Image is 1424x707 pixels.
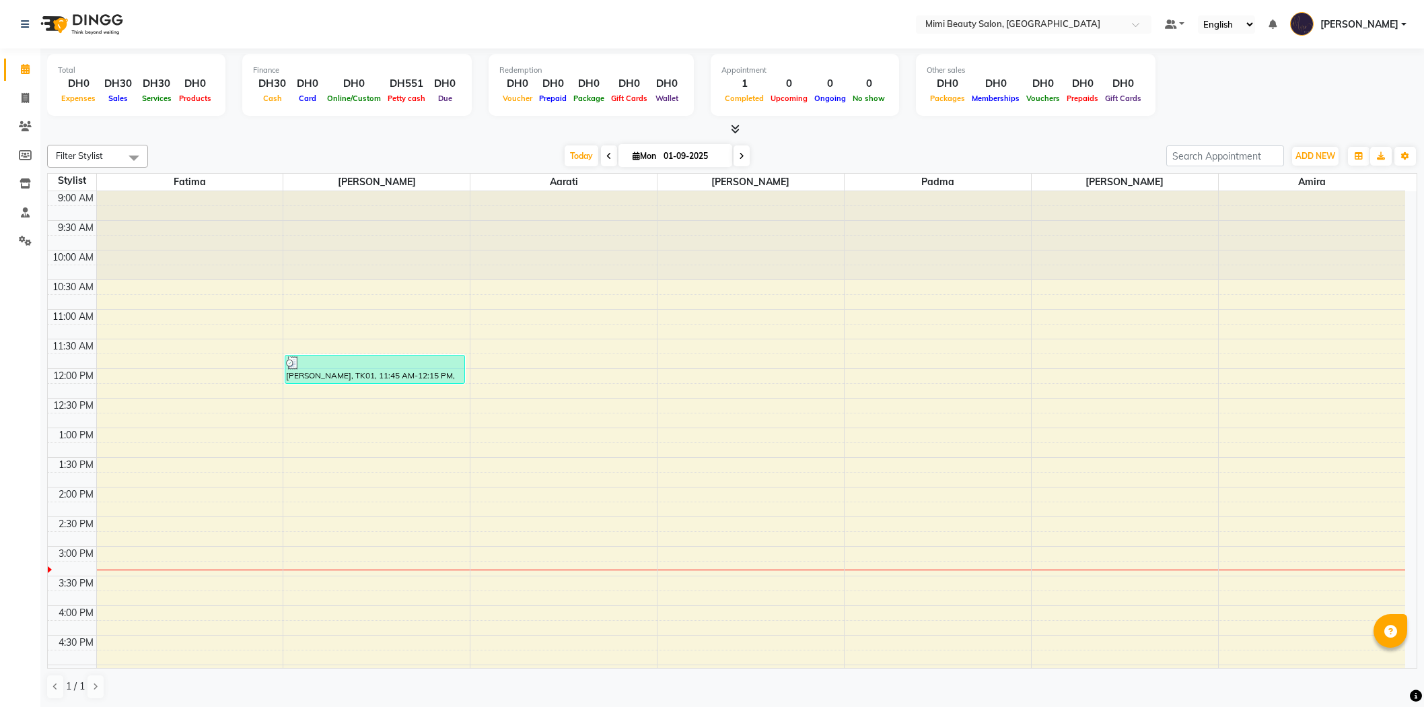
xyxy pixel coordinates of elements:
div: DH0 [651,76,683,92]
div: DH0 [176,76,215,92]
div: 1:00 PM [56,428,96,442]
div: DH0 [1023,76,1063,92]
span: Services [139,94,175,103]
div: 3:00 PM [56,547,96,561]
span: Voucher [499,94,536,103]
span: Amira [1219,174,1405,191]
div: Appointment [721,65,888,76]
span: Aarati [470,174,657,191]
span: Online/Custom [324,94,384,103]
div: DH0 [570,76,608,92]
div: DH30 [99,76,137,92]
span: Upcoming [767,94,811,103]
span: [PERSON_NAME] [283,174,470,191]
div: 9:00 AM [55,191,96,205]
div: 11:00 AM [50,310,96,324]
span: Filter Stylist [56,150,103,161]
span: Sales [105,94,131,103]
div: DH30 [253,76,291,92]
span: Prepaids [1063,94,1102,103]
input: Search Appointment [1166,145,1284,166]
span: Cash [260,94,285,103]
input: 2025-09-01 [660,146,727,166]
span: Gift Cards [608,94,651,103]
span: Fatima [97,174,283,191]
div: 1:30 PM [56,458,96,472]
div: DH0 [536,76,570,92]
div: 5:00 PM [56,665,96,679]
div: DH0 [608,76,651,92]
div: Finance [253,65,461,76]
span: Memberships [968,94,1023,103]
span: [PERSON_NAME] [1320,18,1398,32]
span: 1 / 1 [66,679,85,694]
div: 0 [767,76,811,92]
span: Mon [629,151,660,161]
img: logo [34,5,127,43]
span: Padma [845,174,1031,191]
div: 11:30 AM [50,339,96,353]
div: Total [58,65,215,76]
div: 10:30 AM [50,280,96,294]
span: [PERSON_NAME] [657,174,844,191]
span: Today [565,145,598,166]
span: Petty cash [384,94,429,103]
span: Gift Cards [1102,94,1145,103]
div: Stylist [48,174,96,188]
div: DH0 [429,76,461,92]
div: 2:00 PM [56,487,96,502]
div: Other sales [927,65,1145,76]
span: Expenses [58,94,99,103]
div: 2:30 PM [56,517,96,531]
div: DH0 [927,76,968,92]
span: Packages [927,94,968,103]
div: 1 [721,76,767,92]
div: 3:30 PM [56,576,96,591]
div: DH0 [499,76,536,92]
div: DH0 [1063,76,1102,92]
span: Products [176,94,215,103]
span: Wallet [652,94,682,103]
div: Redemption [499,65,683,76]
div: 9:30 AM [55,221,96,235]
div: 12:30 PM [50,399,96,413]
span: Completed [721,94,767,103]
div: 0 [811,76,849,92]
div: 4:30 PM [56,636,96,650]
button: ADD NEW [1292,147,1339,166]
span: Vouchers [1023,94,1063,103]
span: Package [570,94,608,103]
span: Prepaid [536,94,570,103]
div: DH551 [384,76,429,92]
div: DH0 [968,76,1023,92]
div: [PERSON_NAME], TK01, 11:45 AM-12:15 PM, Eyebrow Threading [285,356,464,383]
div: 0 [849,76,888,92]
span: Due [435,94,456,103]
div: 12:00 PM [50,369,96,383]
div: DH0 [291,76,324,92]
span: Ongoing [811,94,849,103]
div: 10:00 AM [50,250,96,265]
div: 4:00 PM [56,606,96,620]
span: Card [295,94,320,103]
div: DH30 [137,76,176,92]
span: ADD NEW [1295,151,1335,161]
div: DH0 [1102,76,1145,92]
div: DH0 [58,76,99,92]
iframe: chat widget [1367,653,1411,694]
img: Lyn [1290,12,1314,36]
div: DH0 [324,76,384,92]
span: [PERSON_NAME] [1032,174,1218,191]
span: No show [849,94,888,103]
